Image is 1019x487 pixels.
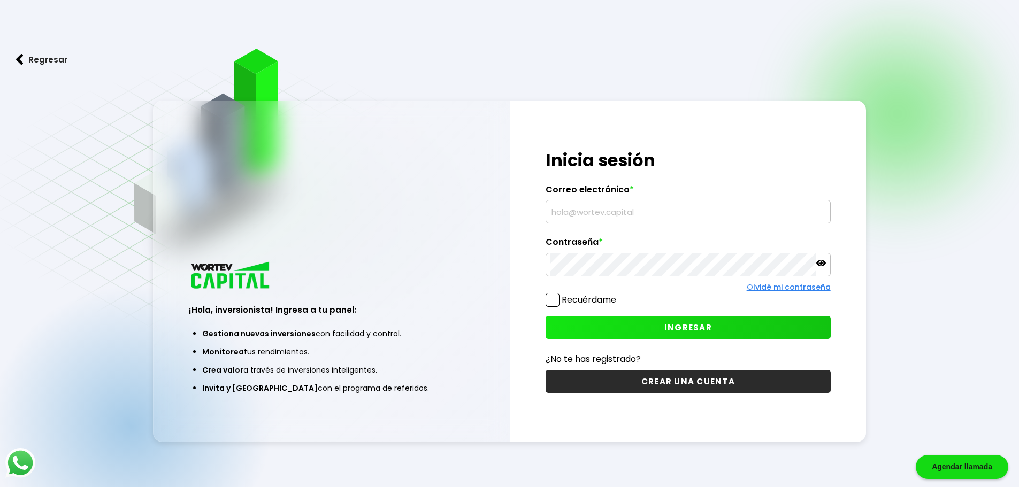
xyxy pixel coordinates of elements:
[546,148,831,173] h1: Inicia sesión
[202,324,461,343] li: con facilidad y control.
[546,316,831,339] button: INGRESAR
[202,379,461,397] li: con el programa de referidos.
[546,370,831,393] button: CREAR UNA CUENTA
[202,343,461,361] li: tus rendimientos.
[546,352,831,366] p: ¿No te has registrado?
[16,54,24,65] img: flecha izquierda
[5,448,35,478] img: logos_whatsapp-icon.242b2217.svg
[664,322,712,333] span: INGRESAR
[546,184,831,200] label: Correo electrónico
[202,346,244,357] span: Monitorea
[546,352,831,393] a: ¿No te has registrado?CREAR UNA CUENTA
[550,200,826,223] input: hola@wortev.capital
[202,383,318,393] span: Invita y [GEOGRAPHIC_DATA]
[562,293,616,306] label: Recuérdame
[916,455,1008,479] div: Agendar llamada
[189,260,273,292] img: logo_wortev_capital
[189,304,474,316] h3: ¡Hola, inversionista! Ingresa a tu panel:
[202,328,316,339] span: Gestiona nuevas inversiones
[202,365,243,375] span: Crea valor
[747,282,831,292] a: Olvidé mi contraseña
[202,361,461,379] li: a través de inversiones inteligentes.
[546,237,831,253] label: Contraseña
